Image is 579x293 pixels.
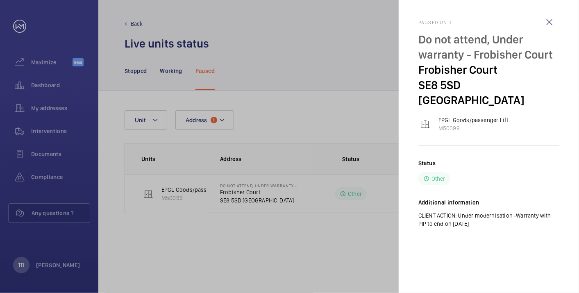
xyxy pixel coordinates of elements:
img: elevator.svg [420,119,430,129]
p: Other [431,175,445,183]
p: SE8 5SD [GEOGRAPHIC_DATA] [418,77,559,108]
p: EPGL Goods/passenger Lift [438,116,509,124]
p: CLIENT ACTION: Under modernisation -Warranty with PIP to end on [DATE] [418,211,559,228]
p: Do not attend, Under warranty - Frobisher Court [418,32,559,62]
h2: Additional information [418,198,559,207]
p: Frobisher Court [418,62,559,77]
h2: Paused unit [418,20,559,25]
p: M50099 [438,124,509,132]
h2: Status [418,159,436,167]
